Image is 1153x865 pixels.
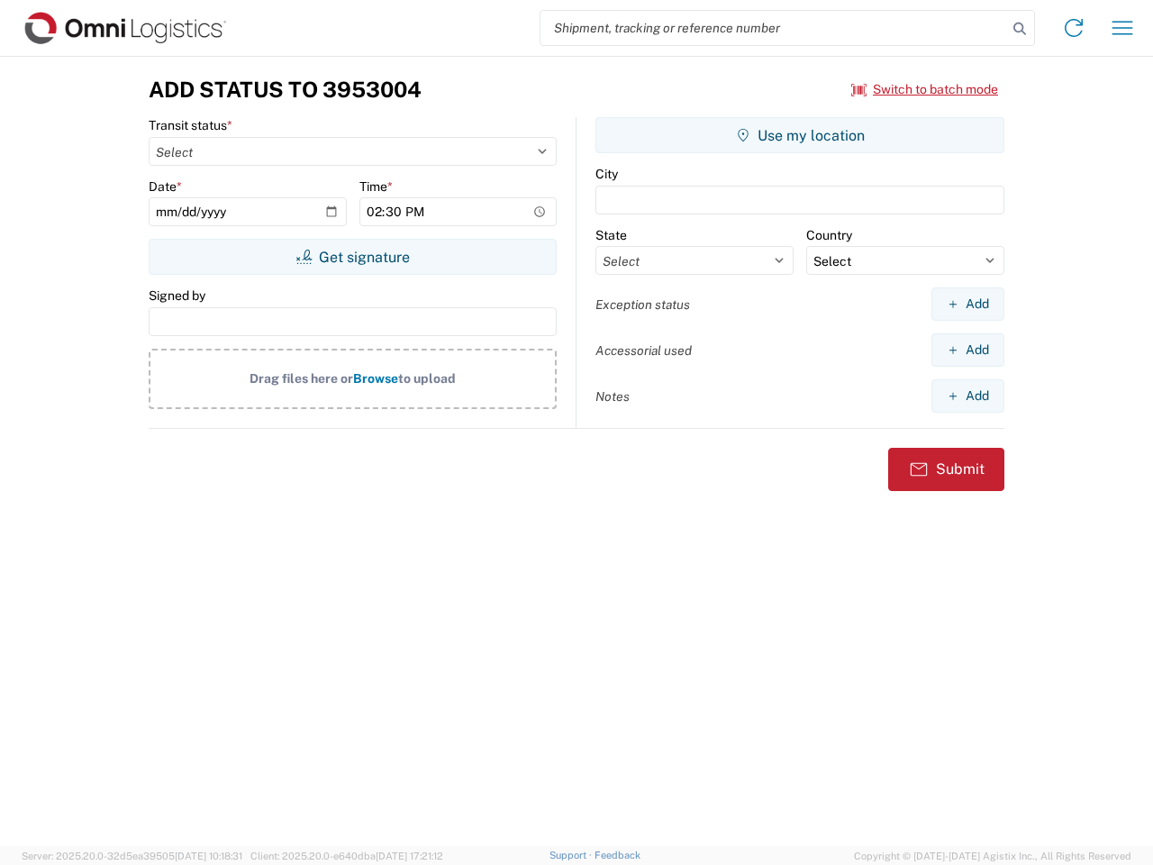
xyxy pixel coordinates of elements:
[149,117,232,133] label: Transit status
[359,178,393,195] label: Time
[595,166,618,182] label: City
[398,371,456,386] span: to upload
[595,388,630,405] label: Notes
[854,848,1131,864] span: Copyright © [DATE]-[DATE] Agistix Inc., All Rights Reserved
[931,333,1004,367] button: Add
[250,851,443,861] span: Client: 2025.20.0-e640dba
[888,448,1004,491] button: Submit
[250,371,353,386] span: Drag files here or
[806,227,852,243] label: Country
[175,851,242,861] span: [DATE] 10:18:31
[595,342,692,359] label: Accessorial used
[149,239,557,275] button: Get signature
[149,287,205,304] label: Signed by
[931,287,1004,321] button: Add
[376,851,443,861] span: [DATE] 17:21:12
[22,851,242,861] span: Server: 2025.20.0-32d5ea39505
[595,117,1004,153] button: Use my location
[595,850,640,860] a: Feedback
[931,379,1004,413] button: Add
[595,296,690,313] label: Exception status
[851,75,998,105] button: Switch to batch mode
[595,227,627,243] label: State
[549,850,595,860] a: Support
[540,11,1007,45] input: Shipment, tracking or reference number
[353,371,398,386] span: Browse
[149,178,182,195] label: Date
[149,77,422,103] h3: Add Status to 3953004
